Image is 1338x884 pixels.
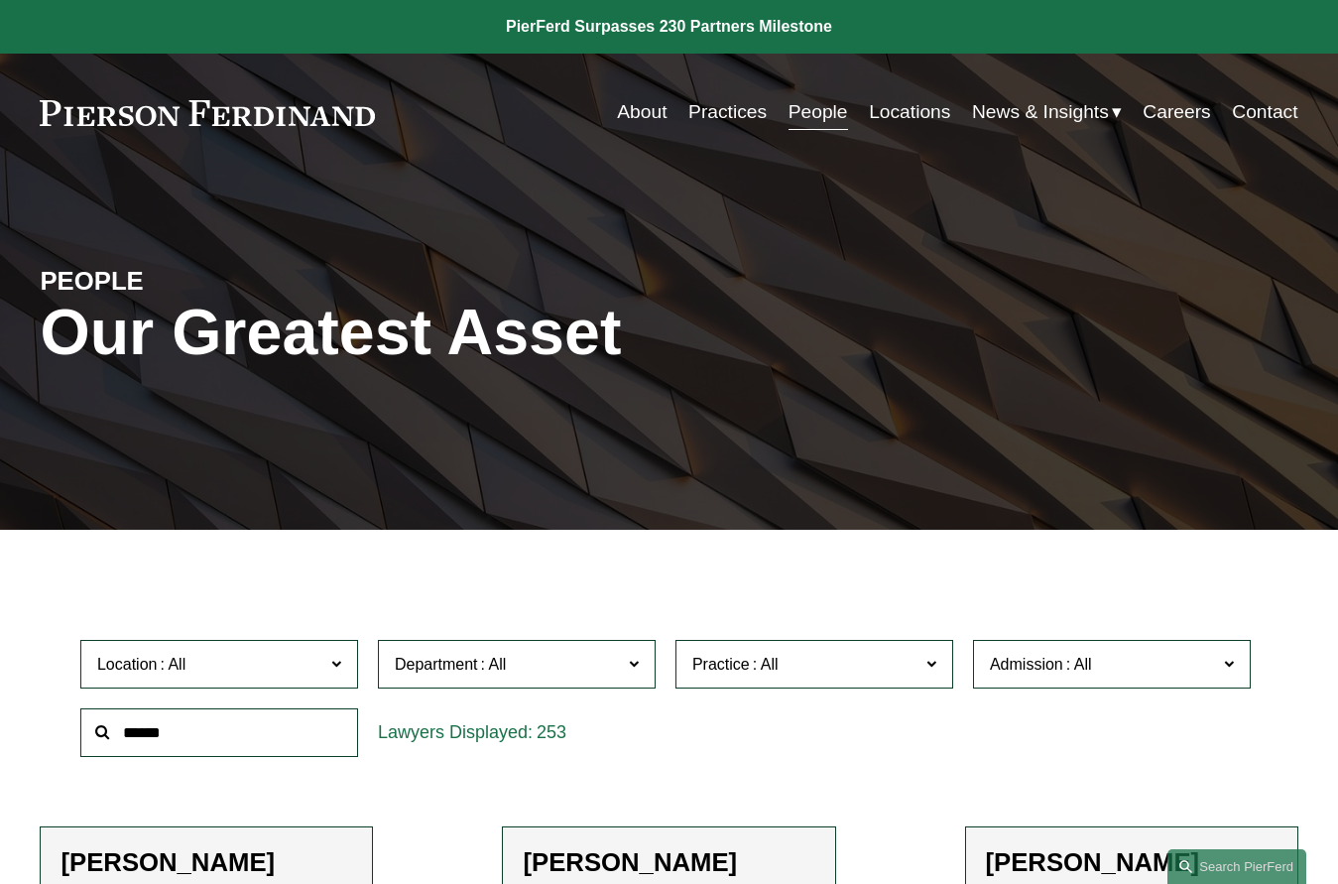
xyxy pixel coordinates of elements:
[990,656,1063,673] span: Admission
[1143,93,1210,131] a: Careers
[617,93,667,131] a: About
[789,93,848,131] a: People
[972,93,1122,131] a: folder dropdown
[40,297,878,370] h1: Our Greatest Asset
[688,93,767,131] a: Practices
[986,847,1277,878] h2: [PERSON_NAME]
[61,847,352,878] h2: [PERSON_NAME]
[869,93,950,131] a: Locations
[1167,849,1306,884] a: Search this site
[523,847,814,878] h2: [PERSON_NAME]
[1232,93,1297,131] a: Contact
[395,656,478,673] span: Department
[97,656,158,673] span: Location
[692,656,750,673] span: Practice
[972,95,1109,130] span: News & Insights
[537,722,566,742] span: 253
[40,265,354,298] h4: PEOPLE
